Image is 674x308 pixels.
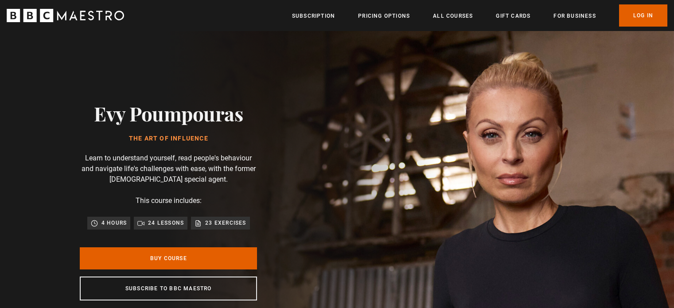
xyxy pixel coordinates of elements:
a: Subscription [292,12,335,20]
a: Gift Cards [496,12,530,20]
p: 4 hours [101,218,127,227]
a: For business [553,12,596,20]
p: 23 exercises [205,218,246,227]
h2: Evy Poumpouras [94,102,243,125]
a: Buy Course [80,247,257,269]
p: Learn to understand yourself, read people's behaviour and navigate life's challenges with ease, w... [80,153,257,185]
p: 24 lessons [148,218,184,227]
a: Pricing Options [358,12,410,20]
p: This course includes: [136,195,202,206]
svg: BBC Maestro [7,9,124,22]
nav: Primary [292,4,667,27]
h1: The Art of Influence [94,135,243,142]
a: Log In [619,4,667,27]
a: All Courses [433,12,473,20]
